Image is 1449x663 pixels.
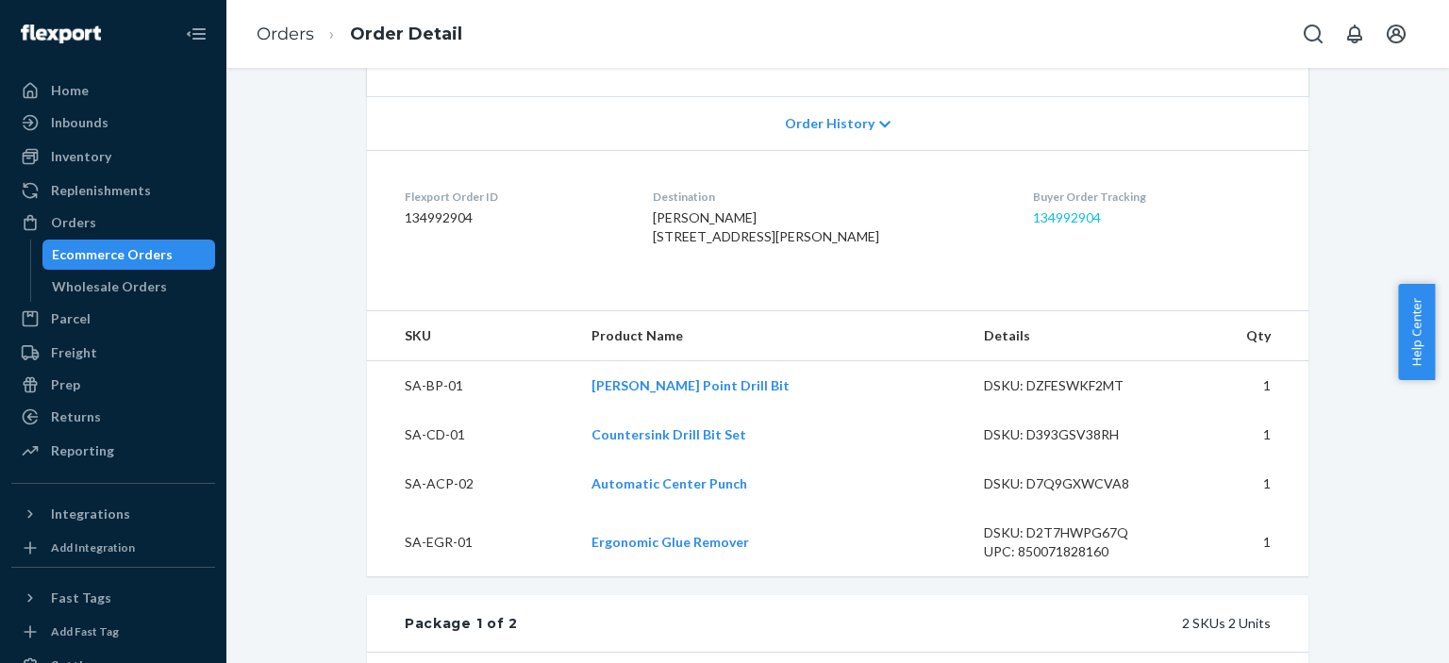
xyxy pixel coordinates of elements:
[11,207,215,238] a: Orders
[42,240,216,270] a: Ecommerce Orders
[1175,410,1308,459] td: 1
[785,114,874,133] span: Order History
[591,534,749,550] a: Ergonomic Glue Remover
[11,175,215,206] a: Replenishments
[1033,189,1271,205] dt: Buyer Order Tracking
[51,343,97,362] div: Freight
[1175,508,1308,576] td: 1
[241,7,477,62] ol: breadcrumbs
[11,499,215,529] button: Integrations
[51,588,111,607] div: Fast Tags
[984,425,1161,444] div: DSKU: D393GSV38RH
[1398,284,1435,380] button: Help Center
[177,15,215,53] button: Close Navigation
[11,402,215,432] a: Returns
[653,209,879,244] span: [PERSON_NAME] [STREET_ADDRESS][PERSON_NAME]
[576,311,969,361] th: Product Name
[405,189,623,205] dt: Flexport Order ID
[11,75,215,106] a: Home
[11,621,215,643] a: Add Fast Tag
[11,370,215,400] a: Prep
[11,436,215,466] a: Reporting
[21,25,101,43] img: Flexport logo
[257,24,314,44] a: Orders
[350,24,462,44] a: Order Detail
[52,245,173,264] div: Ecommerce Orders
[51,505,130,523] div: Integrations
[367,508,576,576] td: SA-EGR-01
[1175,311,1308,361] th: Qty
[51,147,111,166] div: Inventory
[51,81,89,100] div: Home
[52,277,167,296] div: Wholesale Orders
[367,311,576,361] th: SKU
[51,213,96,232] div: Orders
[11,537,215,559] a: Add Integration
[1175,459,1308,508] td: 1
[11,141,215,172] a: Inventory
[51,623,119,639] div: Add Fast Tag
[51,181,151,200] div: Replenishments
[11,108,215,138] a: Inbounds
[984,523,1161,542] div: DSKU: D2T7HWPG67Q
[984,376,1161,395] div: DSKU: DZFESWKF2MT
[591,426,746,442] a: Countersink Drill Bit Set
[1336,15,1374,53] button: Open notifications
[51,309,91,328] div: Parcel
[51,375,80,394] div: Prep
[1294,15,1332,53] button: Open Search Box
[969,311,1176,361] th: Details
[1377,15,1415,53] button: Open account menu
[51,441,114,460] div: Reporting
[591,377,790,393] a: [PERSON_NAME] Point Drill Bit
[1033,209,1101,225] a: 134992904
[11,583,215,613] button: Fast Tags
[11,304,215,334] a: Parcel
[405,614,518,633] div: Package 1 of 2
[367,410,576,459] td: SA-CD-01
[51,113,108,132] div: Inbounds
[653,189,1004,205] dt: Destination
[984,542,1161,561] div: UPC: 850071828160
[518,614,1271,633] div: 2 SKUs 2 Units
[591,475,747,491] a: Automatic Center Punch
[51,539,135,555] div: Add Integration
[51,407,101,426] div: Returns
[1175,361,1308,411] td: 1
[367,361,576,411] td: SA-BP-01
[367,459,576,508] td: SA-ACP-02
[42,272,216,302] a: Wholesale Orders
[984,474,1161,493] div: DSKU: D7Q9GXWCVA8
[405,208,623,227] dd: 134992904
[11,338,215,368] a: Freight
